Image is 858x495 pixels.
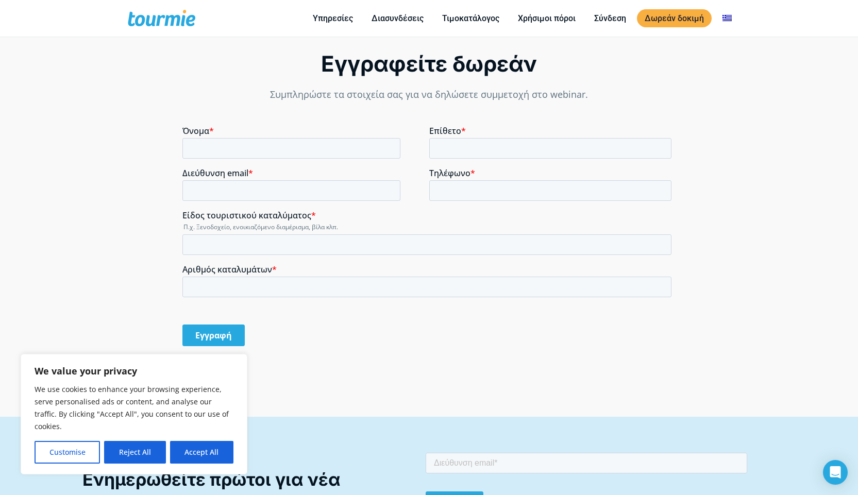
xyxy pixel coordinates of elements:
a: Υπηρεσίες [305,12,361,25]
a: Χρήσιμοι πόροι [510,12,583,25]
a: Τιμοκατάλογος [434,12,507,25]
button: Accept All [170,441,233,464]
span: Τηλέφωνο [247,42,288,53]
button: Customise [35,441,100,464]
button: Reject All [104,441,165,464]
a: Δωρεάν δοκιμή [637,9,712,27]
p: We value your privacy [35,365,233,377]
div: Open Intercom Messenger [823,460,848,485]
p: Συμπληρώστε τα στοιχεία σας για να δηλώσετε συμμετοχή στο webinar. [182,88,676,101]
a: Σύνδεση [586,12,634,25]
div: Εγγραφείτε δωρεάν [182,50,676,78]
iframe: Form 0 [182,126,676,355]
p: We use cookies to enhance your browsing experience, serve personalised ads or content, and analys... [35,383,233,433]
a: Αλλαγή σε [715,12,739,25]
a: Διασυνδέσεις [364,12,431,25]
